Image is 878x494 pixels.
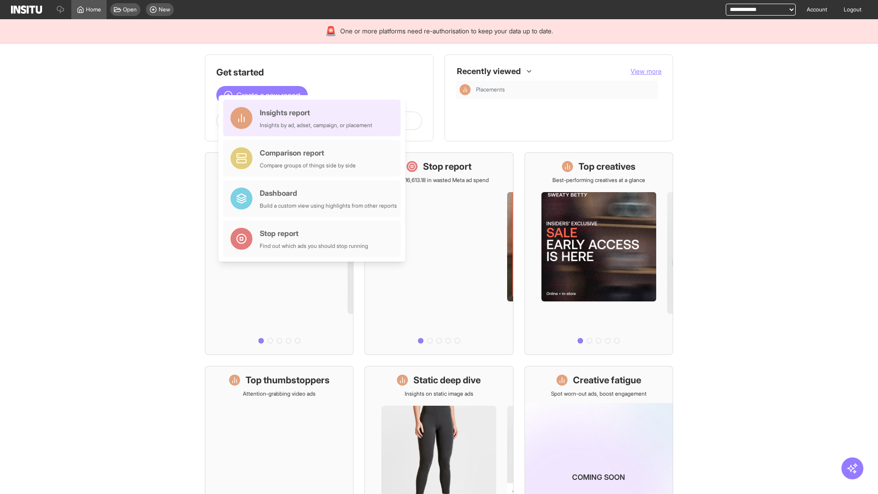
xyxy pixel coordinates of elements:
span: Open [123,6,137,13]
p: Best-performing creatives at a glance [552,177,645,184]
h1: Top creatives [578,160,636,173]
a: Stop reportSave £16,613.18 in wasted Meta ad spend [364,152,513,355]
h1: Top thumbstoppers [246,374,330,387]
div: Insights [460,84,471,95]
p: Insights on static image ads [405,390,473,397]
div: Dashboard [260,188,397,199]
span: Placements [476,86,654,93]
button: View more [631,67,662,76]
h1: Get started [216,66,422,79]
button: Create a new report [216,86,308,104]
img: Logo [11,5,42,14]
span: Create a new report [236,90,300,101]
div: Find out which ads you should stop running [260,242,368,250]
span: View more [631,67,662,75]
h1: Stop report [423,160,471,173]
div: Compare groups of things side by side [260,162,356,169]
div: Stop report [260,228,368,239]
div: Build a custom view using highlights from other reports [260,202,397,209]
span: Home [86,6,101,13]
div: Comparison report [260,147,356,158]
a: What's live nowSee all active ads instantly [205,152,353,355]
p: Attention-grabbing video ads [243,390,316,397]
div: Insights by ad, adset, campaign, or placement [260,122,372,129]
span: New [159,6,170,13]
h1: Static deep dive [413,374,481,387]
a: Top creativesBest-performing creatives at a glance [525,152,673,355]
div: 🚨 [325,25,337,38]
div: Insights report [260,107,372,118]
span: Placements [476,86,505,93]
span: One or more platforms need re-authorisation to keep your data up to date. [340,27,553,36]
p: Save £16,613.18 in wasted Meta ad spend [389,177,489,184]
